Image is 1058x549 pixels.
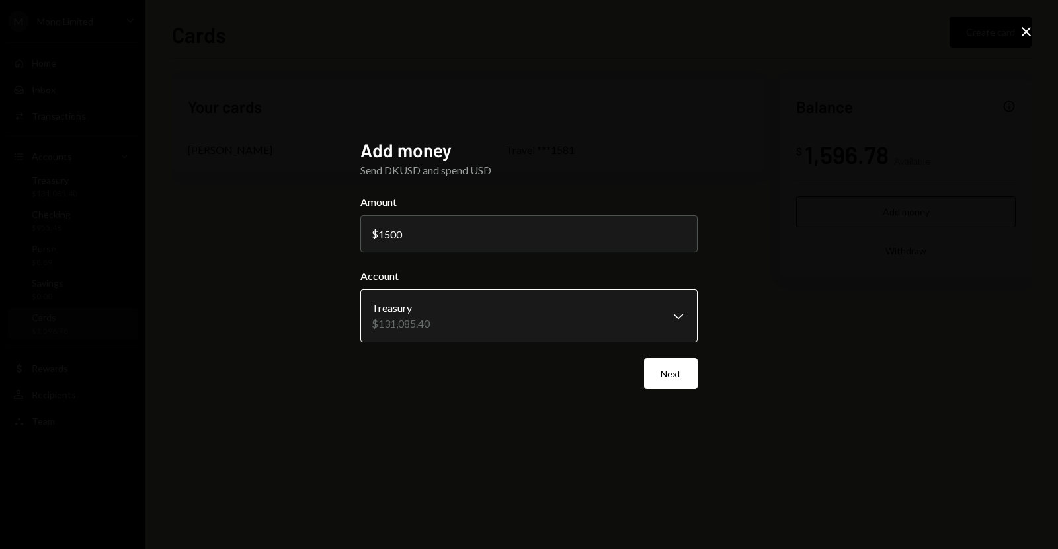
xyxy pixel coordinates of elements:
button: Next [644,358,698,389]
input: 0.00 [360,215,698,252]
div: $ [372,227,378,240]
button: Account [360,289,698,342]
label: Account [360,268,698,284]
div: Send DKUSD and spend USD [360,163,698,178]
h2: Add money [360,137,698,163]
label: Amount [360,194,698,210]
